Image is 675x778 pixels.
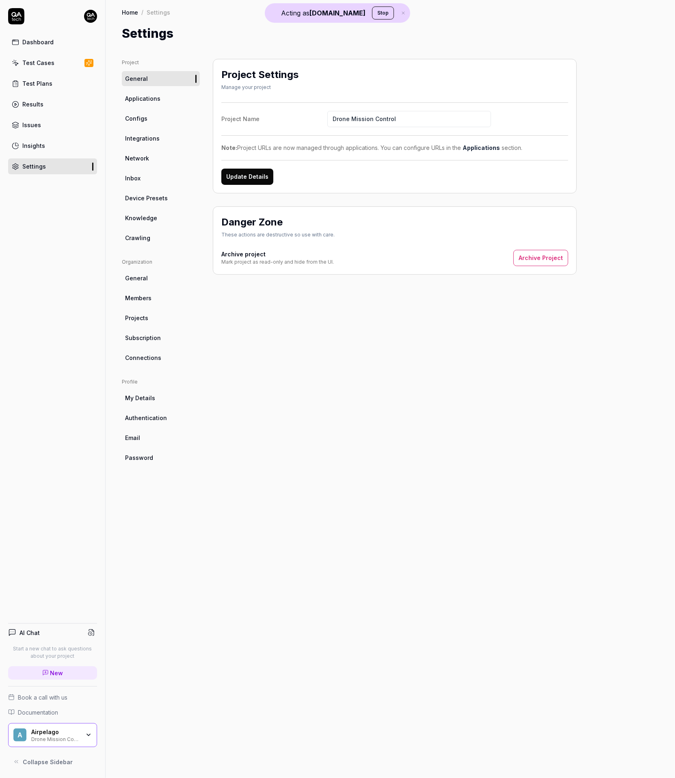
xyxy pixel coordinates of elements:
[8,138,97,154] a: Insights
[8,645,97,660] p: Start a new chat to ask questions about your project
[125,394,155,402] span: My Details
[513,250,568,266] button: Archive Project
[18,708,58,717] span: Documentation
[122,430,200,445] a: Email
[125,154,149,163] span: Network
[125,234,150,242] span: Crawling
[221,143,568,152] div: Project URLs are now managed through applications. You can configure URLs in the section.
[122,131,200,146] a: Integrations
[221,215,283,230] h2: Danger Zone
[221,144,237,151] strong: Note:
[19,628,40,637] h4: AI Chat
[125,94,160,103] span: Applications
[22,38,54,46] div: Dashboard
[125,114,147,123] span: Configs
[122,290,200,306] a: Members
[18,693,67,702] span: Book a call with us
[125,334,161,342] span: Subscription
[122,59,200,66] div: Project
[122,91,200,106] a: Applications
[122,8,138,16] a: Home
[8,55,97,71] a: Test Cases
[22,100,43,108] div: Results
[125,134,160,143] span: Integrations
[8,76,97,91] a: Test Plans
[8,117,97,133] a: Issues
[125,433,140,442] span: Email
[372,7,394,20] button: Stop
[221,115,327,123] div: Project Name
[13,728,26,741] span: A
[125,353,161,362] span: Connections
[22,141,45,150] div: Insights
[50,669,63,677] span: New
[122,410,200,425] a: Authentication
[125,314,148,322] span: Projects
[8,708,97,717] a: Documentation
[221,84,299,91] div: Manage your project
[122,450,200,465] a: Password
[122,24,173,43] h1: Settings
[122,330,200,345] a: Subscription
[8,693,97,702] a: Book a call with us
[221,250,334,258] h4: Archive project
[122,271,200,286] a: General
[122,151,200,166] a: Network
[147,8,170,16] div: Settings
[31,728,80,736] div: Airpelago
[125,453,153,462] span: Password
[125,214,157,222] span: Knowledge
[122,378,200,386] div: Profile
[221,231,335,238] div: These actions are destructive so use with care.
[122,210,200,225] a: Knowledge
[125,174,141,182] span: Inbox
[122,258,200,266] div: Organization
[327,111,491,127] input: Project Name
[22,162,46,171] div: Settings
[122,191,200,206] a: Device Presets
[22,59,54,67] div: Test Cases
[122,350,200,365] a: Connections
[221,258,334,266] div: Mark project as read-only and hide from the UI.
[463,144,500,151] a: Applications
[122,310,200,325] a: Projects
[8,158,97,174] a: Settings
[141,8,143,16] div: /
[221,169,273,185] button: Update Details
[125,294,151,302] span: Members
[125,194,168,202] span: Device Presets
[84,10,97,23] img: 7ccf6c19-61ad-4a6c-8811-018b02a1b829.jpg
[122,111,200,126] a: Configs
[122,390,200,405] a: My Details
[125,414,167,422] span: Authentication
[8,34,97,50] a: Dashboard
[125,274,148,282] span: General
[23,758,73,766] span: Collapse Sidebar
[8,96,97,112] a: Results
[125,74,148,83] span: General
[122,171,200,186] a: Inbox
[31,735,80,742] div: Drone Mission Control
[22,121,41,129] div: Issues
[221,67,299,82] h2: Project Settings
[8,666,97,680] a: New
[8,723,97,748] button: AAirpelagoDrone Mission Control
[22,79,52,88] div: Test Plans
[122,230,200,245] a: Crawling
[122,71,200,86] a: General
[8,754,97,770] button: Collapse Sidebar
